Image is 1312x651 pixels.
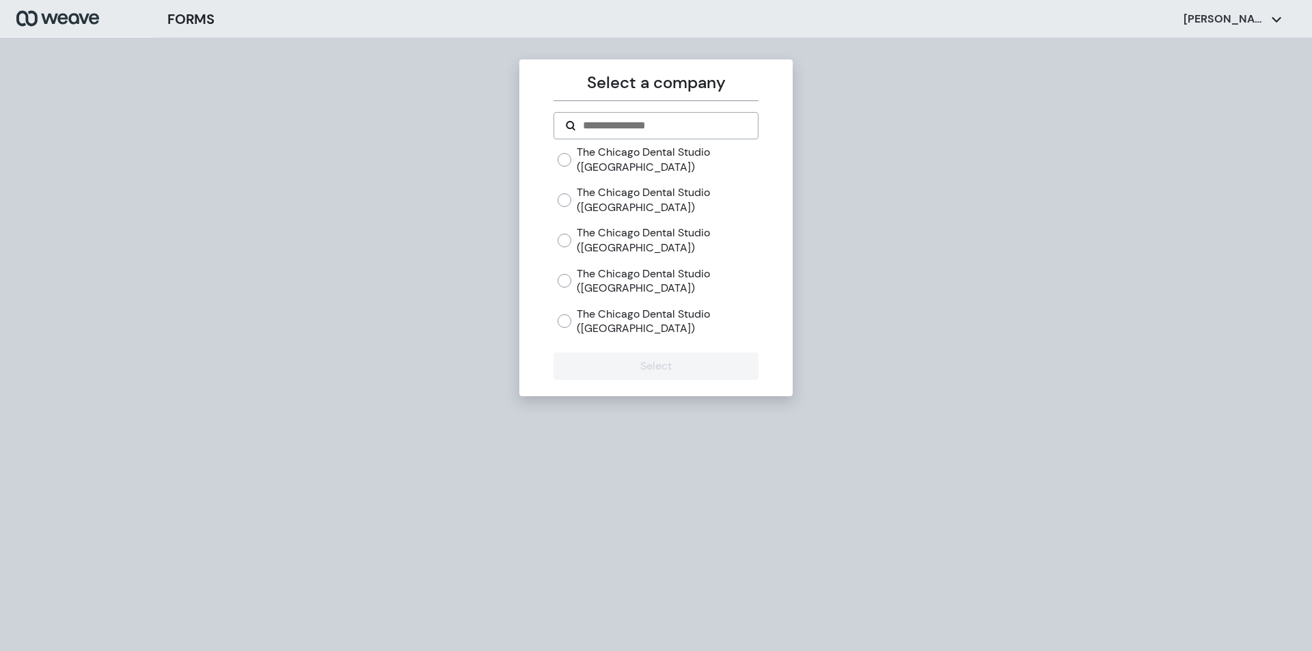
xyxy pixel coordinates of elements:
[577,266,758,296] label: The Chicago Dental Studio ([GEOGRAPHIC_DATA])
[553,352,758,380] button: Select
[577,145,758,174] label: The Chicago Dental Studio ([GEOGRAPHIC_DATA])
[577,307,758,336] label: The Chicago Dental Studio ([GEOGRAPHIC_DATA])
[1184,12,1266,27] p: [PERSON_NAME]
[577,185,758,214] label: The Chicago Dental Studio ([GEOGRAPHIC_DATA])
[553,70,758,95] p: Select a company
[582,117,746,134] input: Search
[167,9,215,29] h3: FORMS
[577,225,758,255] label: The Chicago Dental Studio ([GEOGRAPHIC_DATA])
